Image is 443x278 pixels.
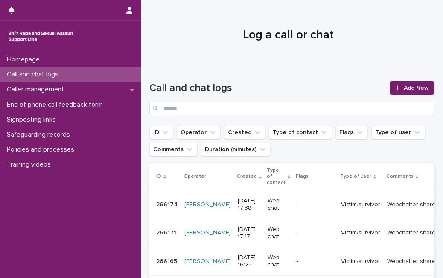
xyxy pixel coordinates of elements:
p: 266171 [156,228,178,237]
p: Web chat [268,226,289,240]
p: Victim/survivor [341,258,380,265]
p: Training videos [3,161,58,169]
span: Add New [404,85,429,91]
p: - [297,201,334,208]
a: Add New [390,81,434,95]
p: [DATE] 17:38 [238,197,261,212]
p: Policies and processes [3,146,81,154]
p: ID [156,172,161,181]
p: - [297,229,334,237]
p: 266165 [156,256,179,265]
img: rhQMoQhaT3yELyF149Cw [7,28,75,45]
p: Type of user [340,172,371,181]
input: Search [149,102,434,115]
a: [PERSON_NAME] [184,258,231,265]
p: Caller management [3,85,71,94]
p: Safeguarding records [3,131,77,139]
p: - [297,258,334,265]
p: End of phone call feedback form [3,101,110,109]
p: Call and chat logs [3,70,65,79]
h1: Call and chat logs [149,82,385,94]
button: ID [149,126,173,139]
button: Operator [177,126,221,139]
button: Flags [335,126,368,139]
p: Homepage [3,56,47,64]
a: [PERSON_NAME] [184,229,231,237]
p: Created [237,172,257,181]
button: Type of user [371,126,425,139]
p: Flags [296,172,309,181]
p: Operator [184,172,206,181]
p: Signposting links [3,116,63,124]
h1: Log a call or chat [149,28,427,43]
p: Victim/survivor [341,201,380,208]
button: Comments [149,143,198,156]
p: 266174 [156,199,179,208]
p: [DATE] 17:17 [238,226,261,240]
a: [PERSON_NAME] [184,201,231,208]
p: Web chat [268,254,289,269]
p: Type of contact [267,166,286,187]
p: Web chat [268,197,289,212]
button: Created [224,126,265,139]
p: [DATE] 16:23 [238,254,261,269]
button: Type of contact [269,126,332,139]
p: Victim/survivor [341,229,380,237]
p: Comments [386,172,414,181]
button: Duration (minutes) [201,143,271,156]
